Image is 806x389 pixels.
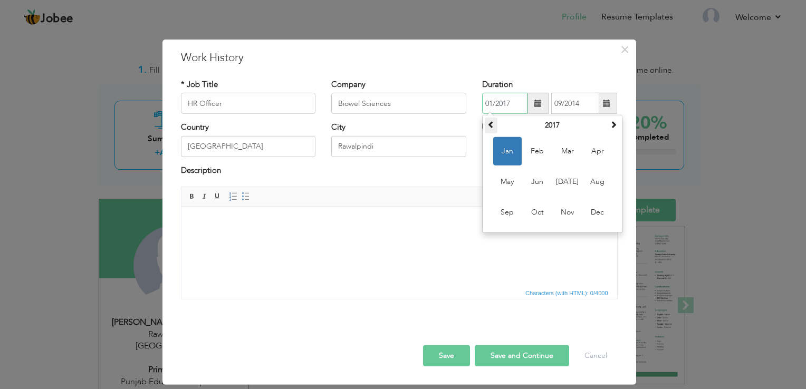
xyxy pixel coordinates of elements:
[610,121,617,128] span: Next Year
[475,345,569,366] button: Save and Continue
[331,122,346,133] label: City
[199,191,210,202] a: Italic
[482,93,527,114] input: From
[553,198,582,227] span: Nov
[240,191,252,202] a: Insert/Remove Bulleted List
[212,191,223,202] a: Underline
[553,137,582,166] span: Mar
[227,191,239,202] a: Insert/Remove Numbered List
[493,168,522,196] span: May
[617,41,634,58] button: Close
[181,50,618,66] h3: Work History
[181,165,221,176] label: Description
[523,137,552,166] span: Feb
[553,168,582,196] span: [DATE]
[523,288,611,298] div: Statistics
[331,79,366,90] label: Company
[181,122,209,133] label: Country
[551,93,599,114] input: Present
[497,118,607,133] th: Select Year
[620,40,629,59] span: ×
[493,137,522,166] span: Jan
[583,168,612,196] span: Aug
[487,121,495,128] span: Previous Year
[181,79,218,90] label: * Job Title
[493,198,522,227] span: Sep
[583,137,612,166] span: Apr
[523,168,552,196] span: Jun
[181,207,617,286] iframe: Rich Text Editor, workEditor
[574,345,618,366] button: Cancel
[186,191,198,202] a: Bold
[583,198,612,227] span: Dec
[482,79,513,90] label: Duration
[523,198,552,227] span: Oct
[523,288,610,298] span: Characters (with HTML): 0/4000
[423,345,470,366] button: Save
